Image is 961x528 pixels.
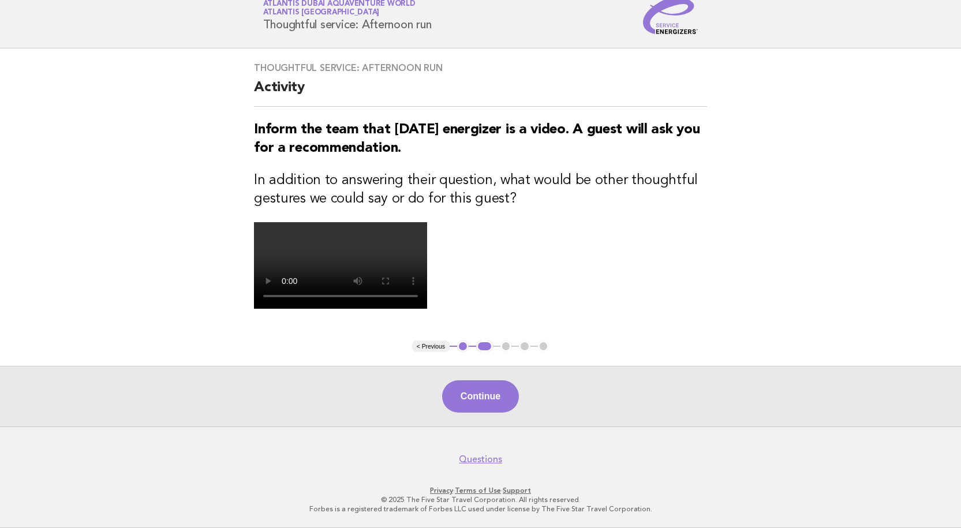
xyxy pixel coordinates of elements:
[128,486,834,495] p: · ·
[263,1,432,31] h1: Thoughtful service: Afternoon run
[254,123,700,155] strong: Inform the team that [DATE] energizer is a video. A guest will ask you for a recommendation.
[254,78,707,107] h2: Activity
[254,62,707,74] h3: Thoughtful service: Afternoon run
[263,9,380,17] span: Atlantis [GEOGRAPHIC_DATA]
[459,454,502,465] a: Questions
[254,171,707,208] h3: In addition to answering their question, what would be other thoughtful gestures we could say or ...
[503,486,531,495] a: Support
[442,380,519,413] button: Continue
[457,340,469,352] button: 1
[412,340,450,352] button: < Previous
[455,486,501,495] a: Terms of Use
[128,495,834,504] p: © 2025 The Five Star Travel Corporation. All rights reserved.
[128,504,834,514] p: Forbes is a registered trademark of Forbes LLC used under license by The Five Star Travel Corpora...
[430,486,453,495] a: Privacy
[476,340,493,352] button: 2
